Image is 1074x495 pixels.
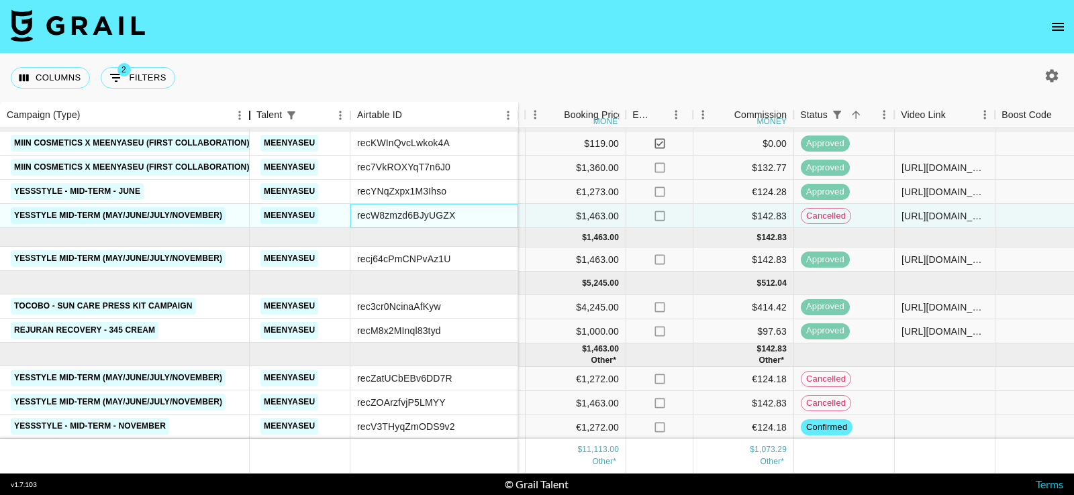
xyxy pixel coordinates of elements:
[357,300,441,313] div: rec3cr0NcinaAfKyw
[260,322,318,339] a: meenyaseu
[11,298,196,315] a: TOCOBO - Sun Care Press Kit campaign
[761,343,787,355] div: 142.83
[901,325,988,338] div: https://www.instagram.com/reel/DNswIrfZEe6/?igsh=ZW52cnJiNTBvcXpt
[101,67,175,89] button: Show filters
[11,135,299,152] a: Miin Cosmetics x Meenyaseu (First collaboration) - EXPENSE
[901,300,988,314] div: ​https://www.instagram.com/reel/DN3QlaDZEQp/
[498,105,518,125] button: Menu
[526,131,626,156] div: $119.00
[846,105,865,124] button: Sort
[330,105,350,125] button: Menu
[357,102,402,128] div: Airtable ID
[260,183,318,200] a: meenyaseu
[256,102,282,128] div: Talent
[357,420,455,433] div: recV3THyqZmODS9v2
[350,102,518,128] div: Airtable ID
[260,207,318,224] a: meenyaseu
[591,355,616,365] span: € 2,544.00
[260,159,318,176] a: meenyaseu
[587,343,619,355] div: 1,463.00
[975,105,995,125] button: Menu
[801,186,850,199] span: approved
[901,161,988,174] div: https://www.youtube.com/watch?v=OxokWu1dKuU&t=391s
[901,185,988,199] div: https://www.instagram.com/reel/DLPovwnzntA/
[357,160,450,174] div: rec7VkROXYqT7n6J0
[1002,102,1052,128] div: Boost Code
[260,250,318,267] a: meenyaseu
[626,102,693,128] div: Expenses: Remove Commission?
[801,300,850,313] span: approved
[117,63,131,76] span: 2
[1052,105,1071,124] button: Sort
[734,102,787,128] div: Commission
[582,444,619,455] div: 11,113.00
[801,397,850,410] span: cancelled
[11,67,90,89] button: Select columns
[894,102,995,128] div: Video Link
[526,248,626,272] div: $1,463.00
[587,278,619,289] div: 5,245.00
[250,102,350,128] div: Talent
[901,253,988,266] div: https://www.instagram.com/p/DLpY_XIT2ND/
[11,394,226,410] a: Yesstyle Mid-Term (May/June/July/November)
[526,391,626,415] div: $1,463.00
[11,159,253,176] a: Miin Cosmetics x Meenyaseu (First collaboration)
[260,394,318,410] a: meenyaseu
[761,278,787,289] div: 512.04
[693,204,794,228] div: $142.83
[874,105,894,125] button: Menu
[230,105,250,125] button: Menu
[260,418,318,435] a: meenyaseu
[526,367,626,391] div: €1,272.00
[357,396,446,409] div: recZOArzfvjP5LMYY
[1036,478,1063,490] a: Terms
[526,180,626,204] div: €1,273.00
[7,102,81,128] div: Campaign (Type)
[505,478,569,491] div: © Grail Talent
[801,373,850,386] span: cancelled
[759,355,784,365] span: € 248.36
[750,444,754,455] div: $
[402,106,421,125] button: Sort
[582,232,587,243] div: $
[11,250,226,267] a: Yesstyle Mid-Term (May/June/July/November)
[582,278,587,289] div: $
[81,106,99,125] button: Sort
[693,156,794,180] div: $132.77
[1044,13,1071,40] button: open drawer
[357,184,446,198] div: recYNqZxpx1M3Ihso
[801,137,850,150] span: approved
[946,105,965,124] button: Sort
[282,106,301,125] div: 1 active filter
[592,457,616,466] span: € 3,817.00
[526,156,626,180] div: $1,360.00
[11,370,226,386] a: Yesstyle Mid-Term (May/June/July/November)
[587,232,619,243] div: 1,463.00
[301,106,320,125] button: Sort
[666,105,686,125] button: Menu
[260,298,318,315] a: meenyaseu
[828,105,846,124] button: Show filters
[564,102,623,128] div: Booking Price
[761,232,787,243] div: 142.83
[632,102,651,128] div: Expenses: Remove Commission?
[582,343,587,355] div: $
[526,319,626,343] div: $1,000.00
[757,278,762,289] div: $
[801,210,850,223] span: cancelled
[260,370,318,386] a: meenyaseu
[693,180,794,204] div: €124.28
[693,248,794,272] div: $142.83
[693,131,794,156] div: $0.00
[693,391,794,415] div: $142.83
[901,102,946,128] div: Video Link
[260,135,318,152] a: meenyaseu
[801,421,852,434] span: confirmed
[760,457,784,466] span: € 372.63
[756,117,787,125] div: money
[716,105,734,124] button: Sort
[357,324,441,337] div: recM8x2MInql83tyd
[357,136,450,150] div: recKWInQvcLwkok4A
[11,207,226,224] a: Yesstyle Mid-Term (May/June/July/November)
[901,209,988,223] div: https://www.instagram.com/p/DLPovwnzntA/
